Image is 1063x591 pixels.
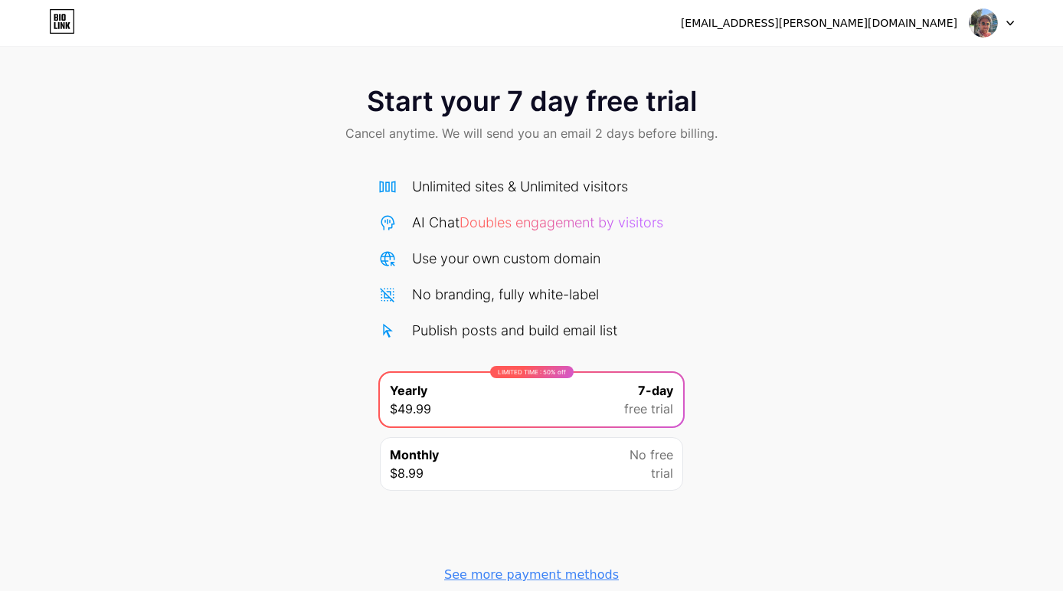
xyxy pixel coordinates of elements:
[378,500,685,549] iframe: Secure payment button frame
[412,248,600,269] div: Use your own custom domain
[969,8,998,38] img: hugobertrand
[638,381,673,400] span: 7-day
[390,381,427,400] span: Yearly
[490,366,574,378] div: LIMITED TIME : 50% off
[390,400,431,418] span: $49.99
[345,124,718,142] span: Cancel anytime. We will send you an email 2 days before billing.
[390,464,424,482] span: $8.99
[412,320,617,341] div: Publish posts and build email list
[412,284,599,305] div: No branding, fully white-label
[412,212,663,233] div: AI Chat
[412,176,628,197] div: Unlimited sites & Unlimited visitors
[651,464,673,482] span: trial
[460,214,663,230] span: Doubles engagement by visitors
[444,566,619,584] div: See more payment methods
[681,15,957,31] div: [EMAIL_ADDRESS][PERSON_NAME][DOMAIN_NAME]
[390,446,439,464] span: Monthly
[624,400,673,418] span: free trial
[630,446,673,464] span: No free
[367,86,697,116] span: Start your 7 day free trial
